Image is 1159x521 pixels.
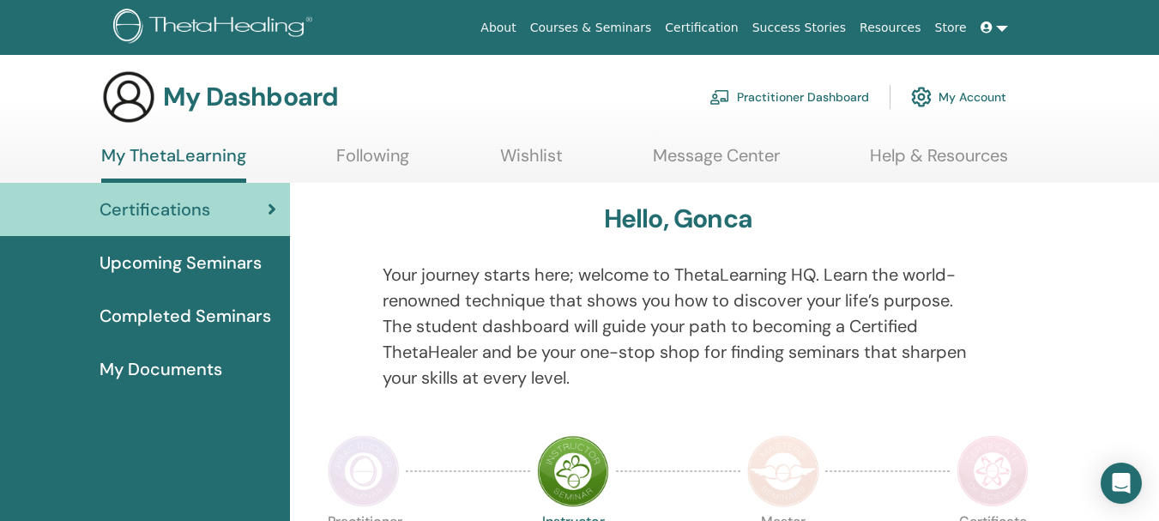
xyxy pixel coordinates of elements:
img: Certificate of Science [957,435,1029,507]
span: My Documents [100,356,222,382]
a: Success Stories [746,12,853,44]
img: Master [747,435,819,507]
a: Practitioner Dashboard [709,78,869,116]
a: Help & Resources [870,145,1008,179]
h3: Hello, Gonca [604,203,752,234]
h3: My Dashboard [163,82,338,112]
a: Wishlist [500,145,563,179]
a: Store [928,12,974,44]
p: Your journey starts here; welcome to ThetaLearning HQ. Learn the world-renowned technique that sh... [383,262,974,391]
span: Upcoming Seminars [100,250,262,276]
a: My Account [911,78,1006,116]
span: Certifications [100,197,210,222]
a: My ThetaLearning [101,145,246,183]
a: Following [336,145,409,179]
img: generic-user-icon.jpg [101,70,156,124]
a: Courses & Seminars [523,12,659,44]
a: Certification [658,12,745,44]
img: logo.png [113,9,318,47]
span: Completed Seminars [100,303,271,329]
img: Instructor [537,435,609,507]
a: About [474,12,522,44]
img: cog.svg [911,82,932,112]
a: Resources [853,12,928,44]
a: Message Center [653,145,780,179]
div: Open Intercom Messenger [1101,463,1142,504]
img: Practitioner [328,435,400,507]
img: chalkboard-teacher.svg [709,89,730,105]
